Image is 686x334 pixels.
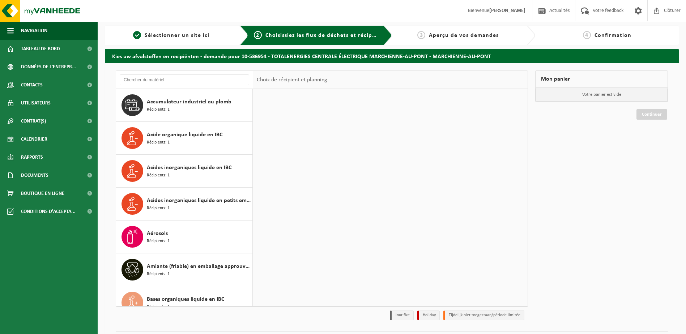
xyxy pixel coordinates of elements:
[116,253,253,286] button: Amiante (friable) en emballage approuvé UN Récipients: 1
[21,22,47,40] span: Navigation
[116,122,253,155] button: Acide organique liquide en IBC Récipients: 1
[147,139,170,146] span: Récipients: 1
[21,148,43,166] span: Rapports
[254,31,262,39] span: 2
[265,33,386,38] span: Choisissiez les flux de déchets et récipients
[116,220,253,253] button: Aérosols Récipients: 1
[120,74,249,85] input: Chercher du matériel
[147,229,168,238] span: Aérosols
[21,58,76,76] span: Données de l'entrepr...
[147,295,224,304] span: Bases organiques liquide en IBC
[21,112,46,130] span: Contrat(s)
[417,31,425,39] span: 3
[147,271,170,278] span: Récipients: 1
[147,196,251,205] span: Acides inorganiques liquide en petits emballages
[536,88,668,102] p: Votre panier est vide
[21,202,76,220] span: Conditions d'accepta...
[390,311,414,320] li: Jour fixe
[21,166,48,184] span: Documents
[636,109,667,120] a: Continuer
[583,31,591,39] span: 4
[21,130,47,148] span: Calendrier
[429,33,499,38] span: Aperçu de vos demandes
[147,238,170,245] span: Récipients: 1
[116,89,253,122] button: Accumulateur industriel au plomb Récipients: 1
[105,49,679,63] h2: Kies uw afvalstoffen en recipiënten - demande pour 10-536954 - TOTALENERGIES CENTRALE ÉLECTRIQUE ...
[489,8,525,13] strong: [PERSON_NAME]
[116,155,253,188] button: Acides inorganiques liquide en IBC Récipients: 1
[108,31,234,40] a: 1Sélectionner un site ici
[253,71,331,89] div: Choix de récipient et planning
[595,33,631,38] span: Confirmation
[21,40,60,58] span: Tableau de bord
[147,304,170,311] span: Récipients: 1
[417,311,440,320] li: Holiday
[535,70,668,88] div: Mon panier
[147,98,231,106] span: Accumulateur industriel au plomb
[145,33,209,38] span: Sélectionner un site ici
[147,130,222,139] span: Acide organique liquide en IBC
[21,94,51,112] span: Utilisateurs
[116,188,253,220] button: Acides inorganiques liquide en petits emballages Récipients: 1
[147,172,170,179] span: Récipients: 1
[147,262,251,271] span: Amiante (friable) en emballage approuvé UN
[147,163,231,172] span: Acides inorganiques liquide en IBC
[133,31,141,39] span: 1
[21,184,64,202] span: Boutique en ligne
[147,106,170,113] span: Récipients: 1
[21,76,43,94] span: Contacts
[443,311,524,320] li: Tijdelijk niet toegestaan/période limitée
[116,286,253,319] button: Bases organiques liquide en IBC Récipients: 1
[147,205,170,212] span: Récipients: 1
